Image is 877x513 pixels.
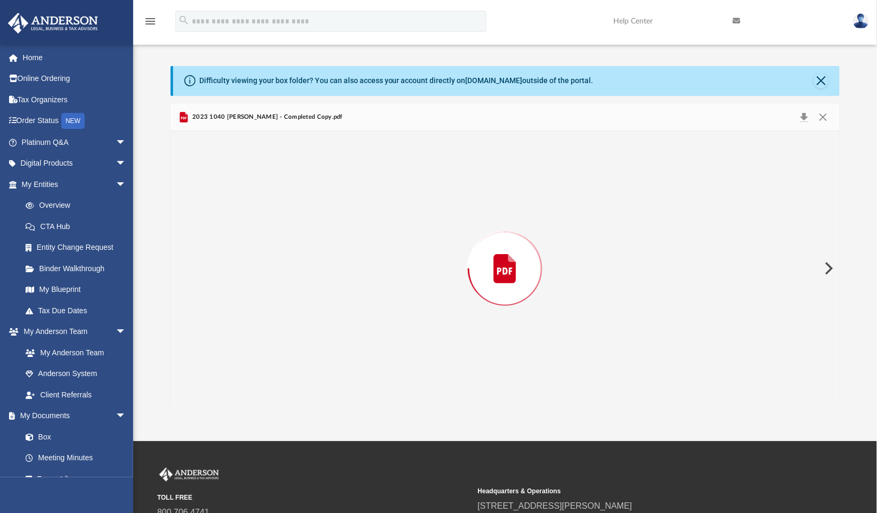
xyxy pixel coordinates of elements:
[116,132,137,153] span: arrow_drop_down
[170,103,840,406] div: Preview
[15,279,137,300] a: My Blueprint
[7,110,142,132] a: Order StatusNEW
[7,174,142,195] a: My Entitiesarrow_drop_down
[157,468,221,482] img: Anderson Advisors Platinum Portal
[15,426,132,447] a: Box
[144,20,157,28] a: menu
[7,405,137,427] a: My Documentsarrow_drop_down
[7,132,142,153] a: Platinum Q&Aarrow_drop_down
[15,384,137,405] a: Client Referrals
[15,237,142,258] a: Entity Change Request
[116,405,137,427] span: arrow_drop_down
[15,363,137,385] a: Anderson System
[15,468,132,490] a: Forms Library
[15,216,142,237] a: CTA Hub
[794,110,814,125] button: Download
[116,174,137,196] span: arrow_drop_down
[61,113,85,129] div: NEW
[116,321,137,343] span: arrow_drop_down
[816,254,840,283] button: Next File
[478,486,791,496] small: Headquarters & Operations
[7,47,142,68] a: Home
[466,76,523,85] a: [DOMAIN_NAME]
[15,258,142,279] a: Binder Walkthrough
[157,493,470,502] small: TOLL FREE
[7,153,142,174] a: Digital Productsarrow_drop_down
[7,89,142,110] a: Tax Organizers
[814,110,833,125] button: Close
[478,501,632,510] a: [STREET_ADDRESS][PERSON_NAME]
[5,13,101,34] img: Anderson Advisors Platinum Portal
[144,15,157,28] i: menu
[7,68,142,89] a: Online Ordering
[15,447,137,469] a: Meeting Minutes
[814,74,829,88] button: Close
[15,342,132,363] a: My Anderson Team
[190,112,343,122] span: 2023 1040 [PERSON_NAME] - Completed Copy.pdf
[15,195,142,216] a: Overview
[7,321,137,343] a: My Anderson Teamarrow_drop_down
[116,153,137,175] span: arrow_drop_down
[15,300,142,321] a: Tax Due Dates
[853,13,869,29] img: User Pic
[199,75,594,86] div: Difficulty viewing your box folder? You can also access your account directly on outside of the p...
[178,14,190,26] i: search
